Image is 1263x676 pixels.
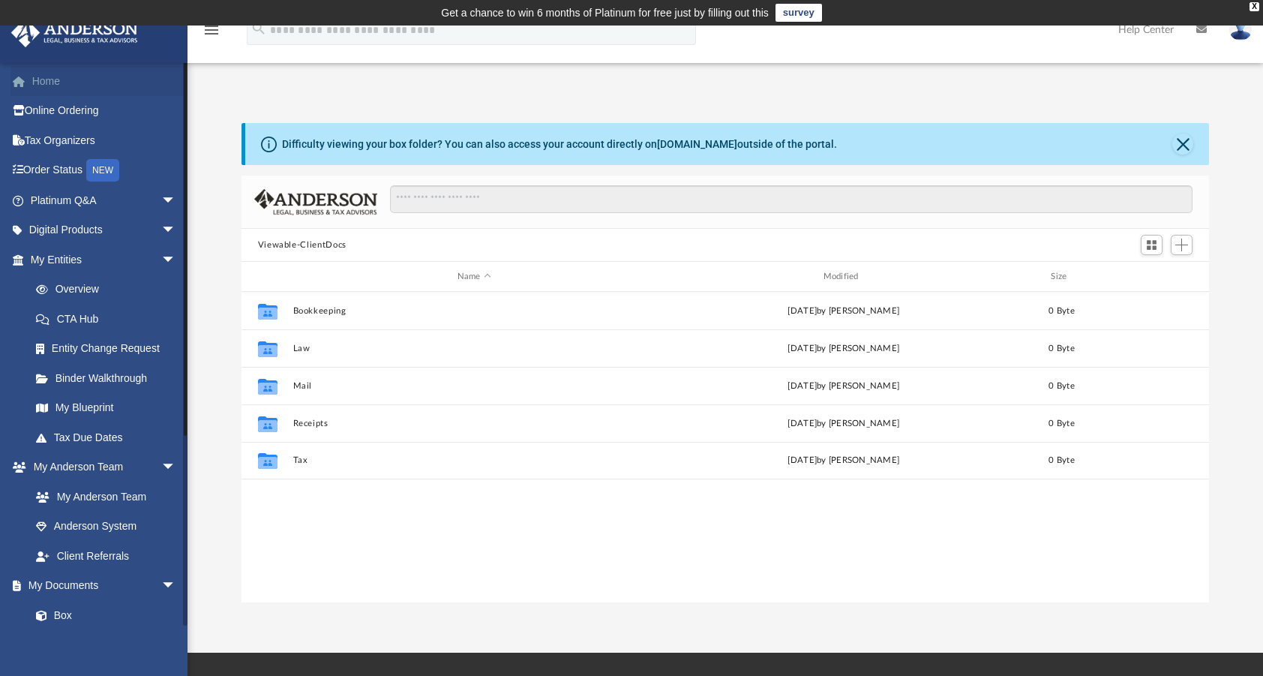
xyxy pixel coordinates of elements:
a: CTA Hub [21,304,199,334]
a: My Blueprint [21,393,191,423]
i: menu [202,21,220,39]
span: arrow_drop_down [161,215,191,246]
div: Get a chance to win 6 months of Platinum for free just by filling out this [441,4,769,22]
a: Overview [21,275,199,305]
i: search [250,20,267,37]
a: My Documentsarrow_drop_down [10,571,191,601]
a: Tax Organizers [10,125,199,155]
button: Add [1171,235,1193,256]
a: Home [10,66,199,96]
a: Online Ordering [10,96,199,126]
div: [DATE] by [PERSON_NAME] [662,342,1025,356]
button: Viewable-ClientDocs [258,239,346,252]
span: arrow_drop_down [161,185,191,216]
a: My Anderson Teamarrow_drop_down [10,452,191,482]
button: Law [292,344,655,353]
span: 0 Byte [1048,382,1075,390]
div: Size [1031,270,1091,284]
div: Modified [661,270,1024,284]
button: Switch to Grid View [1141,235,1163,256]
a: My Entitiesarrow_drop_down [10,245,199,275]
a: menu [202,29,220,39]
a: survey [775,4,822,22]
button: Close [1172,134,1193,155]
span: 0 Byte [1048,307,1075,315]
a: [DOMAIN_NAME] [657,138,737,150]
div: NEW [86,159,119,182]
a: My Anderson Team [21,482,184,512]
div: close [1249,2,1259,11]
span: 0 Byte [1048,344,1075,353]
a: Entity Change Request [21,334,199,364]
button: Tax [292,455,655,465]
span: 0 Byte [1048,456,1075,464]
div: Difficulty viewing your box folder? You can also access your account directly on outside of the p... [282,137,837,152]
button: Bookkeeping [292,306,655,316]
a: Digital Productsarrow_drop_down [10,215,199,245]
div: [DATE] by [PERSON_NAME] [662,454,1025,467]
span: arrow_drop_down [161,571,191,602]
div: [DATE] by [PERSON_NAME] [662,305,1025,318]
div: id [247,270,285,284]
a: Client Referrals [21,541,191,571]
a: Box [21,600,184,630]
span: arrow_drop_down [161,452,191,483]
input: Search files and folders [390,185,1192,214]
span: 0 Byte [1048,419,1075,428]
a: Order StatusNEW [10,155,199,186]
a: Platinum Q&Aarrow_drop_down [10,185,199,215]
div: Name [292,270,655,284]
div: grid [241,292,1210,603]
div: [DATE] by [PERSON_NAME] [662,380,1025,393]
a: Anderson System [21,512,191,542]
a: Binder Walkthrough [21,363,199,393]
div: id [1098,270,1203,284]
button: Mail [292,381,655,391]
img: User Pic [1229,19,1252,41]
div: [DATE] by [PERSON_NAME] [662,417,1025,431]
span: arrow_drop_down [161,245,191,275]
button: Receipts [292,419,655,428]
a: Tax Due Dates [21,422,199,452]
img: Anderson Advisors Platinum Portal [7,18,142,47]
